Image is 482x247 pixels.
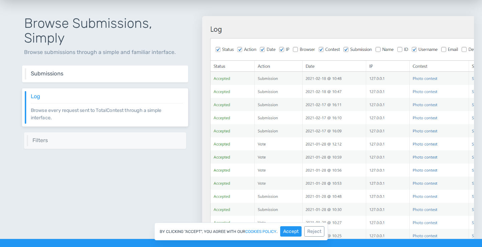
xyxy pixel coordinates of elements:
[154,223,328,240] div: By clicking "Accept", you agree with our .
[32,143,181,144] p: Get entries based on a list of filters like date range and categories.
[31,71,183,77] h6: Submissions
[24,48,186,56] p: Browse submissions through a simple and familiar interface.
[32,137,181,143] h6: Filters
[202,16,474,238] img: Log
[280,226,302,237] button: Accept
[304,226,324,237] button: Reject
[245,230,276,234] a: cookies policy
[24,16,186,46] h1: Browse Submissions, Simply
[31,103,183,121] p: Browse every request sent to TotalContest through a simple interface.
[31,94,183,100] h6: Log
